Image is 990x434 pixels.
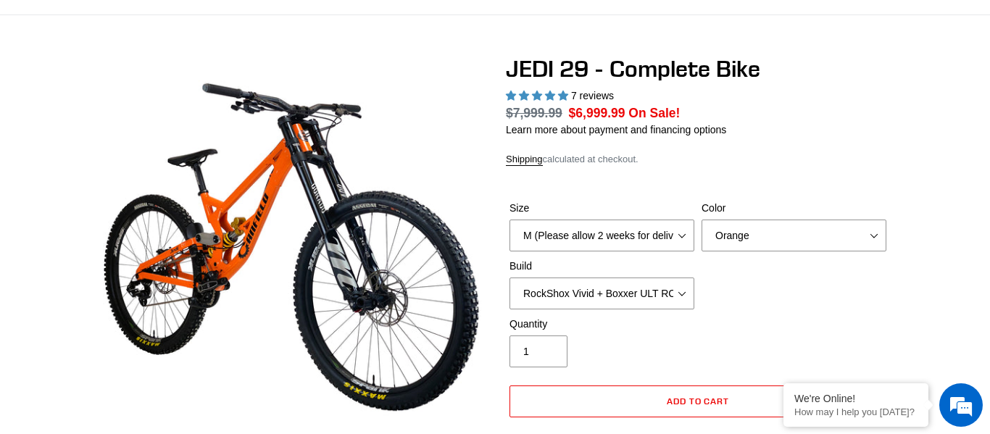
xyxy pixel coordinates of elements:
div: We're Online! [794,393,918,404]
p: How may I help you today? [794,406,918,417]
a: Learn more about payment and financing options [506,124,726,135]
span: $6,999.99 [569,106,625,120]
span: On Sale! [628,104,680,122]
label: Size [509,201,694,216]
h1: JEDI 29 - Complete Bike [506,55,890,83]
a: Shipping [506,154,543,166]
button: Add to cart [509,385,886,417]
div: calculated at checkout. [506,152,890,167]
span: Add to cart [667,396,730,406]
span: 5.00 stars [506,90,571,101]
label: Quantity [509,317,694,332]
label: Color [702,201,886,216]
s: $7,999.99 [506,106,562,120]
span: 7 reviews [571,90,614,101]
label: Build [509,259,694,274]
